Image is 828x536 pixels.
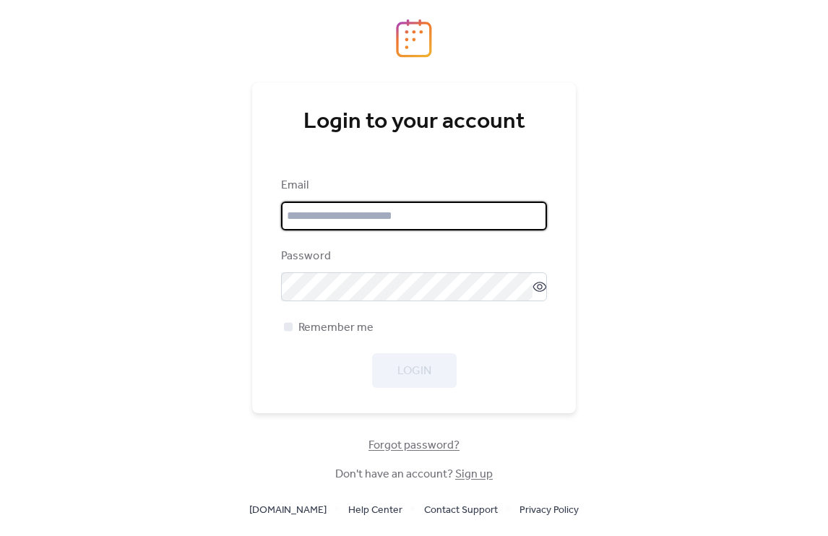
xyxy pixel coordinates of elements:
a: Forgot password? [368,441,460,449]
a: Help Center [348,501,402,519]
span: Privacy Policy [519,502,579,519]
span: Forgot password? [368,437,460,454]
span: Remember me [298,319,374,337]
div: Login to your account [281,108,547,137]
a: [DOMAIN_NAME] [249,501,327,519]
div: Password [281,248,544,265]
a: Sign up [455,463,493,485]
span: Contact Support [424,502,498,519]
span: Don't have an account? [335,466,493,483]
span: [DOMAIN_NAME] [249,502,327,519]
div: Email [281,177,544,194]
span: Help Center [348,502,402,519]
img: logo [396,19,432,58]
a: Privacy Policy [519,501,579,519]
a: Contact Support [424,501,498,519]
